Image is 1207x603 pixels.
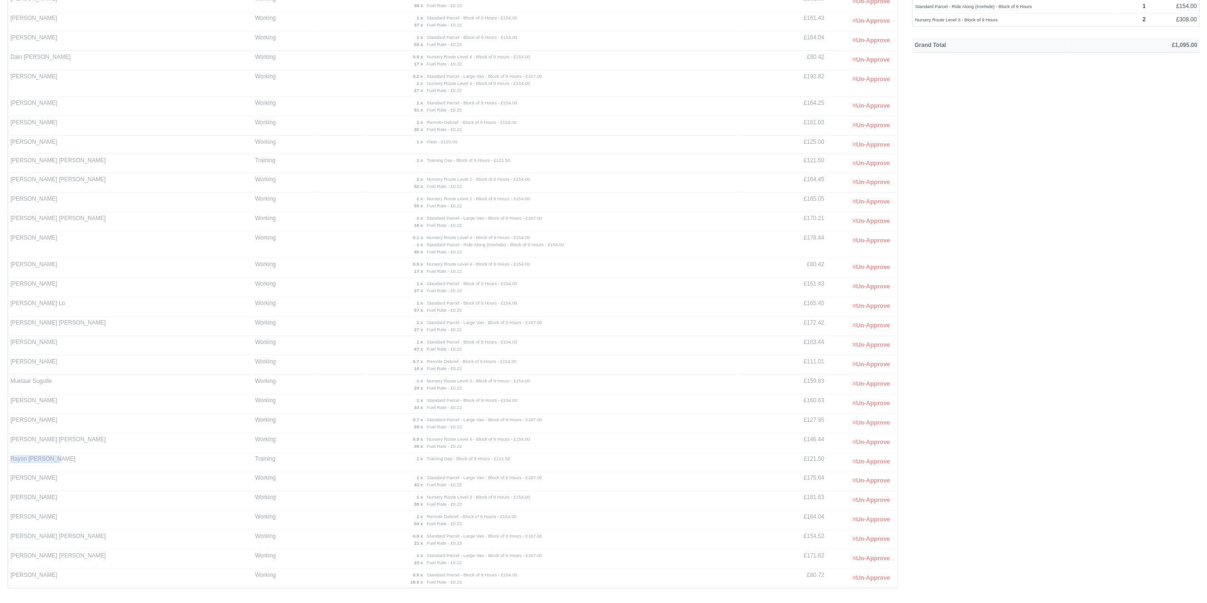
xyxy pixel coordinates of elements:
small: Fuel Rate - £0.22 [427,424,462,429]
small: Standard Parcel - Block of 9 Hours - £154.00 [427,281,517,286]
small: Standard Parcel - Large Van - Block of 9 Hours - £167.00 [427,320,542,325]
strong: 21 x [414,540,423,546]
td: [PERSON_NAME] [PERSON_NAME] [8,173,253,192]
td: Working [253,297,315,316]
strong: 1 x [416,242,423,247]
small: Training Day - Block of 9 Hours - £121.50 [427,456,510,461]
td: £111.01 [738,355,827,374]
strong: 35 x [414,127,423,132]
small: Standard Parcel - Large Van - Block of 9 Hours - £167.00 [427,417,542,422]
small: Fuel Rate - £0.22 [427,61,462,66]
small: Nursery Route Level 4 - Block of 9 Hours - £154.00 [427,81,530,86]
button: Un-Approve [847,552,895,566]
small: Fuel Rate - £0.22 [427,346,462,352]
strong: 18.5 x [410,579,423,584]
strong: 1 x [416,281,423,286]
small: Standard Parcel - Block of 9 Hours - £154.00 [427,572,517,577]
td: [PERSON_NAME] [8,231,253,258]
td: [PERSON_NAME] [8,258,253,277]
strong: 1 x [416,398,423,403]
button: Un-Approve [847,474,895,488]
small: Fuel Rate - £0.22 [427,521,462,526]
small: Nursery Route Level 4 - Block of 9 Hours - £154.00 [427,261,530,267]
td: [PERSON_NAME] [PERSON_NAME] [8,433,253,452]
small: Standard Parcel - Large Van - Block of 9 Hours - £167.00 [427,215,542,221]
button: Un-Approve [847,416,895,430]
strong: 29 x [414,385,423,390]
strong: 0.5 x [413,572,423,577]
strong: 45 x [414,249,423,254]
td: [PERSON_NAME] [PERSON_NAME] [8,549,253,568]
button: Un-Approve [847,513,895,527]
td: £161.03 [738,116,827,135]
td: Working [253,50,315,70]
strong: 27 x [414,327,423,332]
strong: 1 x [416,196,423,201]
td: Working [253,413,315,433]
small: Nursery Route Level 1 - Block of 9 Hours - £154.00 [427,176,530,182]
td: Working [253,31,315,50]
td: Working [253,568,315,588]
strong: 0.5 x [413,261,423,267]
small: Fuel Rate - £0.22 [427,127,462,132]
small: Fuel Rate - £0.22 [427,307,462,313]
td: Working [253,316,315,335]
td: Working [253,173,315,192]
small: Fuel Rate - £0.22 [427,501,462,507]
strong: 0.9 x [413,533,423,538]
strong: 0.9 x [413,436,423,442]
strong: 38 x [414,501,423,507]
td: £121.50 [738,452,827,471]
small: Fuel Rate - £0.22 [427,366,462,371]
button: Un-Approve [847,338,895,352]
td: Working [253,96,315,116]
td: Working [253,335,315,355]
td: [PERSON_NAME] [PERSON_NAME] [8,154,253,173]
strong: 43 x [414,482,423,487]
th: £1,095.00 [1069,38,1199,52]
small: Fuel Rate - £0.22 [427,288,462,293]
button: Un-Approve [847,176,895,189]
small: Nursery Route Level 2 - Block of 9 Hours - £154.00 [427,196,530,201]
td: Working [253,529,315,549]
small: Standard Parcel - Ride Along (Ironhide) - Block of 9 Hours - £154.00 [427,242,564,247]
small: Nursery Route Level 4 - Block of 9 Hours - £154.00 [427,436,530,442]
td: [PERSON_NAME] [8,70,253,96]
strong: 47 x [414,346,423,352]
td: [PERSON_NAME] [8,394,253,413]
small: Fuel Rate - £0.22 [427,22,462,28]
td: Rayon [PERSON_NAME] [8,452,253,471]
iframe: Chat Widget [1160,557,1207,603]
strong: 1 x [416,514,423,519]
td: £164.45 [738,173,827,192]
td: Training [253,154,315,173]
small: Remote Debrief - Block of 9 Hours - £154.00 [427,359,516,364]
strong: 17 x [414,269,423,274]
strong: 1 x [416,456,423,461]
button: Un-Approve [847,455,895,469]
small: Fuel Rate - £0.22 [427,3,462,8]
td: £161.43 [738,11,827,31]
td: £161.63 [738,491,827,510]
td: [PERSON_NAME] [8,491,253,510]
button: Un-Approve [847,377,895,391]
strong: 1 x [416,120,423,125]
button: Un-Approve [847,157,895,170]
small: Fuel Rate - £0.22 [427,405,462,410]
button: Un-Approve [847,571,895,585]
td: £175.64 [738,471,827,491]
small: Fuel Rate - £0.22 [427,327,462,332]
strong: 1 x [416,215,423,221]
strong: 16 x [414,223,423,228]
td: [PERSON_NAME] [8,510,253,529]
strong: 38 x [414,3,423,8]
small: Standard Parcel - Large Van - Block of 9 Hours - £167.00 [427,74,542,79]
td: [PERSON_NAME] Lo [8,297,253,316]
td: £165.45 [738,297,827,316]
strong: 1 x [416,15,423,20]
td: £160.63 [738,394,827,413]
td: Dain [PERSON_NAME] [8,50,253,70]
strong: 1 [1143,3,1146,9]
td: [PERSON_NAME] [PERSON_NAME] [8,529,253,549]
